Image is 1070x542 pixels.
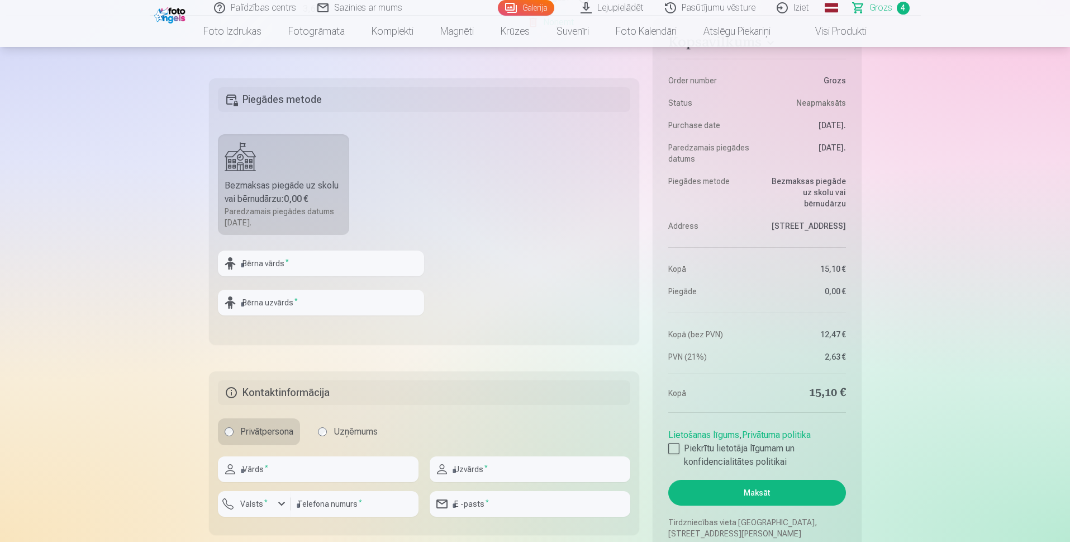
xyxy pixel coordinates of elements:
[668,142,752,164] dt: Paredzamais piegādes datums
[668,424,845,469] div: ,
[543,16,602,47] a: Suvenīri
[763,263,846,275] dd: 15,10 €
[784,16,880,47] a: Visi produkti
[668,517,845,539] p: Tirdzniecības vieta [GEOGRAPHIC_DATA], [STREET_ADDRESS][PERSON_NAME]
[225,427,234,436] input: Privātpersona
[311,418,384,445] label: Uzņēmums
[668,430,739,440] a: Lietošanas līgums
[763,385,846,401] dd: 15,10 €
[763,351,846,362] dd: 2,63 €
[218,380,631,405] h5: Kontaktinformācija
[690,16,784,47] a: Atslēgu piekariņi
[668,263,752,275] dt: Kopā
[763,220,846,232] dd: [STREET_ADDRESS]
[668,351,752,362] dt: PVN (21%)
[869,1,892,15] span: Grozs
[763,176,846,209] dd: Bezmaksas piegāde uz skolu vai bērnudārzu
[487,16,543,47] a: Krūzes
[358,16,427,47] a: Komplekti
[763,120,846,131] dd: [DATE].
[225,179,343,206] div: Bezmaksas piegāde uz skolu vai bērnudārzu :
[668,480,845,506] button: Maksāt
[742,430,811,440] a: Privātuma politika
[218,87,631,112] h5: Piegādes metode
[763,75,846,86] dd: Grozs
[602,16,690,47] a: Foto kalendāri
[154,4,188,23] img: /fa1
[275,16,358,47] a: Fotogrāmata
[427,16,487,47] a: Magnēti
[218,491,291,517] button: Valsts*
[668,329,752,340] dt: Kopā (bez PVN)
[284,194,308,204] b: 0,00 €
[897,2,910,15] span: 4
[668,286,752,297] dt: Piegāde
[668,75,752,86] dt: Order number
[763,286,846,297] dd: 0,00 €
[796,97,846,109] span: Neapmaksāts
[668,385,752,401] dt: Kopā
[668,176,752,209] dt: Piegādes metode
[668,442,845,469] label: Piekrītu lietotāja līgumam un konfidencialitātes politikai
[218,418,300,445] label: Privātpersona
[225,206,343,228] div: Paredzamais piegādes datums [DATE].
[763,142,846,164] dd: [DATE].
[236,498,272,510] label: Valsts
[668,97,752,109] dt: Status
[668,220,752,232] dt: Address
[763,329,846,340] dd: 12,47 €
[668,120,752,131] dt: Purchase date
[190,16,275,47] a: Foto izdrukas
[318,427,327,436] input: Uzņēmums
